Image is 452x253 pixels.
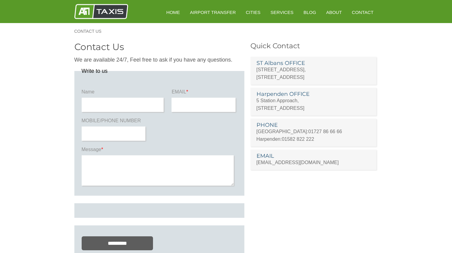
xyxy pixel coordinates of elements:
[308,129,342,134] a: 01727 86 66 66
[242,5,265,20] a: Cities
[257,122,371,128] h3: PHONE
[299,5,321,20] a: Blog
[82,146,237,155] label: Message
[257,135,371,143] p: Harpenden:
[82,89,165,98] label: Name
[82,68,108,74] legend: Write to us
[162,5,184,20] a: HOME
[82,117,147,126] label: MOBILE/PHONE NUMBER
[257,66,371,81] p: [STREET_ADDRESS], [STREET_ADDRESS]
[74,29,108,33] a: Contact Us
[250,42,378,49] h3: Quick Contact
[257,153,371,159] h3: EMAIL
[257,91,371,97] h3: Harpenden OFFICE
[257,160,339,165] a: [EMAIL_ADDRESS][DOMAIN_NAME]
[74,42,244,52] h2: Contact Us
[74,4,128,19] img: A1 Taxis
[172,89,237,98] label: EMAIL
[257,60,371,66] h3: ST Albans OFFICE
[348,5,378,20] a: Contact
[282,137,314,142] a: 01582 822 222
[322,5,346,20] a: About
[186,5,240,20] a: Airport Transfer
[74,56,244,64] p: We are available 24/7, Feel free to ask if you have any questions.
[266,5,298,20] a: Services
[257,97,371,112] p: 5 Station Approach, [STREET_ADDRESS]
[257,128,371,135] p: [GEOGRAPHIC_DATA]:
